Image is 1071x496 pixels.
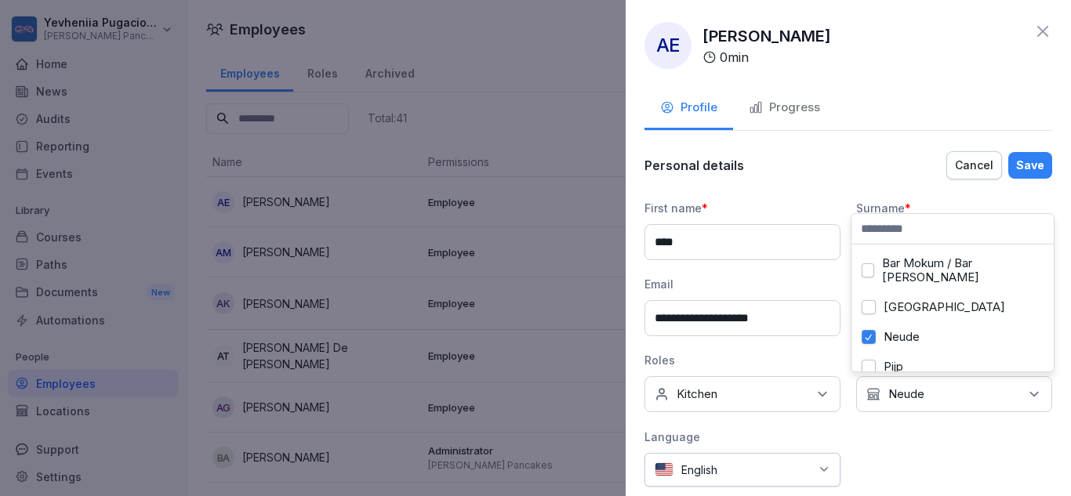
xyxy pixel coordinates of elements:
[644,453,840,487] div: English
[644,352,840,368] div: Roles
[644,429,840,445] div: Language
[856,200,1052,216] div: Surname
[888,386,924,402] p: Neude
[660,99,717,117] div: Profile
[1008,152,1052,179] button: Save
[733,88,836,130] button: Progress
[946,151,1002,179] button: Cancel
[655,462,673,477] img: us.svg
[644,276,840,292] div: Email
[884,300,1005,314] label: [GEOGRAPHIC_DATA]
[644,157,744,173] p: Personal details
[677,386,717,402] p: Kitchen
[882,256,1044,284] label: Bar Mokum / Bar [PERSON_NAME]
[884,360,903,374] label: Pijp
[1016,157,1044,174] div: Save
[884,330,920,344] label: Neude
[644,88,733,130] button: Profile
[644,22,692,69] div: AE
[749,99,820,117] div: Progress
[644,200,840,216] div: First name
[955,157,993,174] div: Cancel
[703,24,831,48] p: [PERSON_NAME]
[720,48,749,67] p: 0 min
